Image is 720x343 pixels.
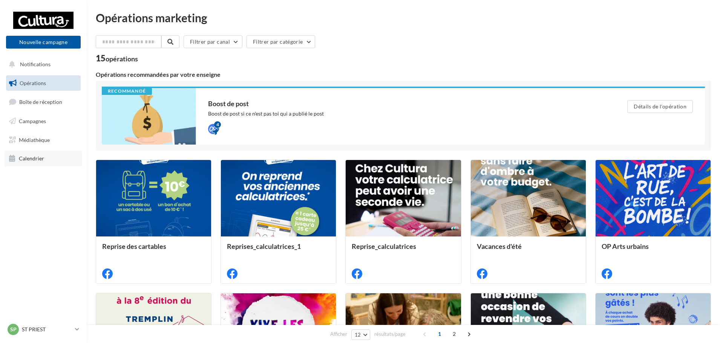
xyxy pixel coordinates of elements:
span: Boîte de réception [19,99,62,105]
div: Opérations recommandées par votre enseigne [96,72,711,78]
div: 15 [96,54,138,63]
button: Détails de l'opération [627,100,693,113]
p: ST PRIEST [22,326,72,333]
span: Calendrier [19,155,44,162]
span: Médiathèque [19,136,50,143]
div: Recommandé [102,88,152,95]
span: Afficher [330,331,347,338]
div: Reprise des cartables [102,242,205,258]
button: Filtrer par catégorie [247,35,315,48]
span: 2 [448,328,460,340]
button: Nouvelle campagne [6,36,81,49]
a: Campagnes [5,113,82,129]
span: 12 [355,332,361,338]
span: SP [10,326,17,333]
a: Calendrier [5,151,82,166]
div: Reprises_calculatrices_1 [227,242,330,258]
div: Boost de post [208,100,597,107]
button: Notifications [5,56,79,72]
div: Reprise_calculatrices [352,242,455,258]
button: Filtrer par canal [184,35,242,48]
a: Opérations [5,75,82,91]
div: opérations [106,55,138,62]
span: 1 [434,328,446,340]
span: Campagnes [19,118,46,124]
a: Boîte de réception [5,94,82,110]
div: Vacances d'été [477,242,580,258]
a: Médiathèque [5,132,82,148]
div: 4 [214,121,221,128]
button: 12 [351,329,371,340]
span: Notifications [20,61,51,67]
span: résultats/page [374,331,406,338]
div: OP Arts urbains [602,242,705,258]
div: Opérations marketing [96,12,711,23]
span: Opérations [20,80,46,86]
a: SP ST PRIEST [6,322,81,337]
div: Boost de post si ce n'est pas toi qui a publié le post [208,110,597,117]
